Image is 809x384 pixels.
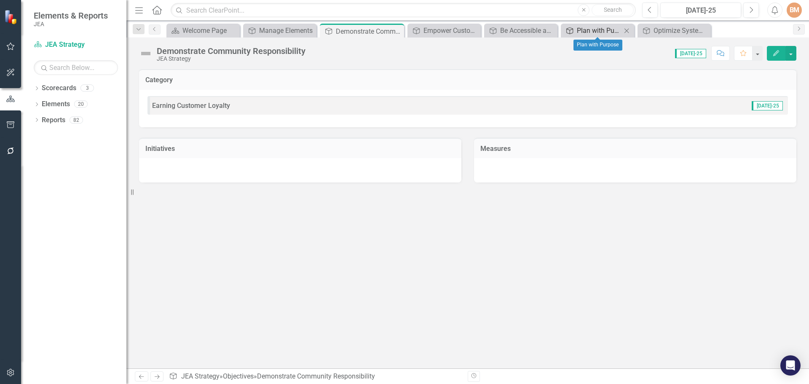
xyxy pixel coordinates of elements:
button: Search [592,4,634,16]
button: BM [787,3,802,18]
div: 20 [74,101,88,108]
div: Manage Elements [259,25,314,36]
a: Manage Elements [245,25,314,36]
a: Elements [42,99,70,109]
a: Objectives [223,372,254,380]
div: Open Intercom Messenger [780,355,801,376]
div: Optimize System Performance [654,25,709,36]
a: Optimize System Performance [640,25,709,36]
div: Be Accessible and Solution Focused [500,25,555,36]
span: [DATE]-25 [752,101,783,110]
div: Demonstrate Community Responsibility [336,26,402,37]
span: Elements & Reports [34,11,108,21]
div: 3 [80,85,94,92]
input: Search Below... [34,60,118,75]
span: [DATE]-25 [675,49,706,58]
span: Earning Customer Loyalty [152,102,230,110]
a: JEA Strategy [34,40,118,50]
div: JEA Strategy [157,56,305,62]
div: Demonstrate Community Responsibility [157,46,305,56]
h3: Measures [480,145,790,153]
div: Demonstrate Community Responsibility [257,372,375,380]
a: Reports [42,115,65,125]
a: Empower Customers To Make Informed Decisions [410,25,479,36]
input: Search ClearPoint... [171,3,636,18]
div: Empower Customers To Make Informed Decisions [423,25,479,36]
div: » » [169,372,461,381]
div: Welcome Page [182,25,238,36]
div: Plan with Purpose [577,25,621,36]
a: JEA Strategy [181,372,220,380]
a: Plan with Purpose [563,25,621,36]
small: JEA [34,21,108,27]
h3: Initiatives [145,145,455,153]
div: 82 [70,116,83,124]
a: Be Accessible and Solution Focused [486,25,555,36]
img: Not Defined [139,47,153,60]
div: [DATE]-25 [663,5,738,16]
a: Scorecards [42,83,76,93]
img: ClearPoint Strategy [4,9,19,24]
span: Search [604,6,622,13]
h3: Category [145,76,790,84]
a: Welcome Page [169,25,238,36]
div: Plan with Purpose [573,40,622,51]
button: [DATE]-25 [660,3,741,18]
